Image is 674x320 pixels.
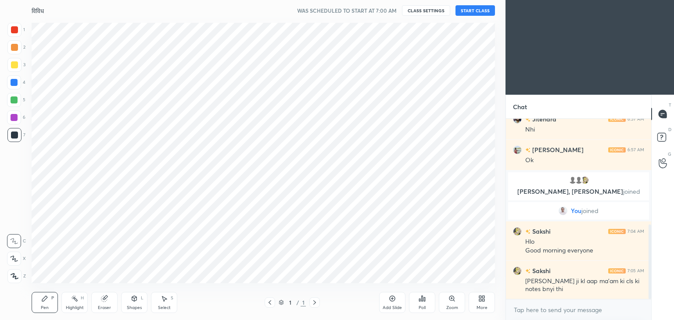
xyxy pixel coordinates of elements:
[477,306,488,310] div: More
[98,306,111,310] div: Eraser
[668,151,671,157] p: G
[513,227,522,236] img: 0e3ee3fcff404f8280ac4a0b0db3dd51.jpg
[81,296,84,300] div: H
[506,119,651,299] div: grid
[525,229,531,234] img: no-rating-badge.077c3623.svg
[525,156,644,165] div: Ok
[627,229,644,234] div: 7:04 AM
[7,58,25,72] div: 3
[402,5,450,16] button: CLASS SETTINGS
[623,187,640,196] span: joined
[531,145,584,154] h6: [PERSON_NAME]
[581,207,599,214] span: joined
[531,227,551,236] h6: Sakshi
[608,117,626,122] img: iconic-light.a09c19a4.png
[7,252,26,266] div: X
[525,269,531,274] img: no-rating-badge.077c3623.svg
[7,110,25,124] div: 6
[571,207,581,214] span: You
[581,176,589,185] img: 0e3ee3fcff404f8280ac4a0b0db3dd51.jpg
[531,114,556,124] h6: Jitendra
[7,128,25,142] div: 7
[141,296,143,300] div: L
[51,296,54,300] div: P
[506,95,534,118] p: Chat
[7,234,26,248] div: C
[574,176,583,185] img: default.png
[7,40,25,54] div: 2
[627,117,644,122] div: 6:57 AM
[513,146,522,154] img: 25e9c11cacbc4f0e825a20759ec7bb6d.jpg
[627,268,644,274] div: 7:05 AM
[171,296,173,300] div: S
[568,176,577,185] img: default.png
[559,206,567,215] img: 10454e960db341398da5bb4c79ecce7c.png
[296,300,299,305] div: /
[525,125,644,134] div: Nhi
[513,115,522,124] img: 0c89aa1f09874e9ca14d2513f7fbde82.jpg
[7,75,25,89] div: 4
[286,300,294,305] div: 1
[627,147,644,153] div: 6:57 AM
[608,147,626,153] img: iconic-light.a09c19a4.png
[513,267,522,275] img: 0e3ee3fcff404f8280ac4a0b0db3dd51.jpg
[608,229,626,234] img: iconic-light.a09c19a4.png
[668,126,671,133] p: D
[419,306,426,310] div: Poll
[513,188,644,195] p: [PERSON_NAME], [PERSON_NAME]
[7,93,25,107] div: 5
[7,23,25,37] div: 1
[41,306,49,310] div: Pen
[525,148,531,153] img: no-rating-badge.077c3623.svg
[301,299,306,306] div: 1
[455,5,495,16] button: START CLASS
[297,7,397,14] h5: WAS SCHEDULED TO START AT 7:00 AM
[669,102,671,108] p: T
[525,238,644,246] div: Hlo
[525,277,644,294] div: [PERSON_NAME] ji kl aap ma'am ki cls ki notes bnyi thi
[383,306,402,310] div: Add Slide
[446,306,458,310] div: Zoom
[525,117,531,122] img: no-rating-badge.077c3623.svg
[32,7,44,15] h4: विविध
[7,269,26,283] div: Z
[158,306,171,310] div: Select
[531,266,551,275] h6: Sakshi
[127,306,142,310] div: Shapes
[525,246,644,255] div: Good morning everyone
[66,306,84,310] div: Highlight
[608,268,626,274] img: iconic-light.a09c19a4.png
